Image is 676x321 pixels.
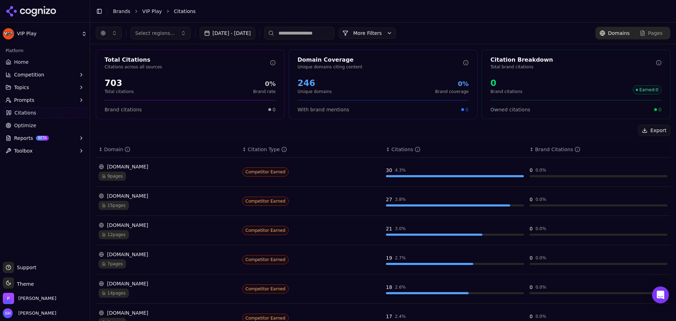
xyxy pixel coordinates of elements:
[99,222,237,229] div: [DOMAIN_NAME]
[530,254,533,261] div: 0
[242,255,289,264] span: Competitor Earned
[36,136,49,141] span: BETA
[435,79,469,89] div: 0%
[638,125,670,136] button: Export
[96,142,239,158] th: domain
[490,64,656,70] p: Total brand citations
[99,172,126,181] span: 9 pages
[3,94,87,106] button: Prompts
[536,226,546,232] div: 0.0 %
[435,89,469,94] p: Brand coverage
[536,255,546,261] div: 0.0 %
[536,197,546,202] div: 0.0 %
[14,122,36,129] span: Optimize
[3,293,56,304] button: Open organization switcher
[273,106,276,113] span: 0
[386,254,392,261] div: 19
[530,284,533,291] div: 0
[14,71,44,78] span: Competition
[536,314,546,319] div: 0.0 %
[14,84,29,91] span: Topics
[490,89,522,94] p: Brand citations
[658,106,662,113] span: 0
[298,64,463,70] p: Unique domains citing content
[242,197,289,206] span: Competitor Earned
[3,132,87,144] button: ReportsBETA
[490,56,656,64] div: Citation Breakdown
[383,142,527,158] th: totalCitationCount
[105,89,134,94] p: Total citations
[3,120,87,131] a: Optimize
[3,45,87,56] div: Platform
[174,8,196,15] span: Citations
[392,146,420,153] div: Citations
[242,226,289,235] span: Competitor Earned
[104,146,130,153] div: Domain
[14,147,33,154] span: Toolbox
[3,293,14,304] img: Perrill
[113,8,130,14] a: Brands
[386,225,392,232] div: 21
[105,78,134,89] div: 703
[298,56,463,64] div: Domain Coverage
[395,314,406,319] div: 2.4 %
[242,284,289,294] span: Competitor Earned
[490,106,530,113] span: Owned citations
[652,286,669,303] div: Open Intercom Messenger
[14,97,35,104] span: Prompts
[3,69,87,80] button: Competition
[527,142,670,158] th: brandCitationCount
[395,197,406,202] div: 3.8 %
[633,85,662,94] span: Earned : 0
[99,163,237,170] div: [DOMAIN_NAME]
[253,89,276,94] p: Brand rate
[17,31,79,37] span: VIP Play
[536,167,546,173] div: 0.0 %
[386,196,392,203] div: 27
[99,192,237,199] div: [DOMAIN_NAME]
[395,226,406,232] div: 3.0 %
[386,313,392,320] div: 17
[99,309,237,316] div: [DOMAIN_NAME]
[3,308,56,318] button: Open user button
[339,27,396,39] button: More Filters
[298,78,332,89] div: 246
[15,310,56,316] span: [PERSON_NAME]
[113,8,656,15] nav: breadcrumb
[242,167,289,177] span: Competitor Earned
[530,313,533,320] div: 0
[395,255,406,261] div: 2.7 %
[3,56,87,68] a: Home
[105,106,142,113] span: Brand citations
[135,30,175,37] span: Select regions...
[386,167,392,174] div: 30
[530,167,533,174] div: 0
[298,89,332,94] p: Unique domains
[200,27,256,39] button: [DATE] - [DATE]
[14,264,36,271] span: Support
[253,79,276,89] div: 0%
[99,201,129,210] span: 15 pages
[99,289,129,298] span: 14 pages
[14,109,36,116] span: Citations
[395,167,406,173] div: 4.3 %
[3,308,13,318] img: Grace Hallen
[239,142,383,158] th: citationTypes
[535,146,580,153] div: Brand Citations
[14,58,29,66] span: Home
[105,64,270,70] p: Citations across all sources
[242,146,380,153] div: ↕Citation Type
[386,146,524,153] div: ↕Citations
[530,146,668,153] div: ↕Brand Citations
[14,281,34,287] span: Theme
[99,251,237,258] div: [DOMAIN_NAME]
[99,280,237,287] div: [DOMAIN_NAME]
[18,295,56,302] span: Perrill
[248,146,287,153] div: Citation Type
[395,284,406,290] div: 2.6 %
[105,56,270,64] div: Total Citations
[530,196,533,203] div: 0
[14,135,33,142] span: Reports
[99,146,237,153] div: ↕Domain
[3,107,87,118] a: Citations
